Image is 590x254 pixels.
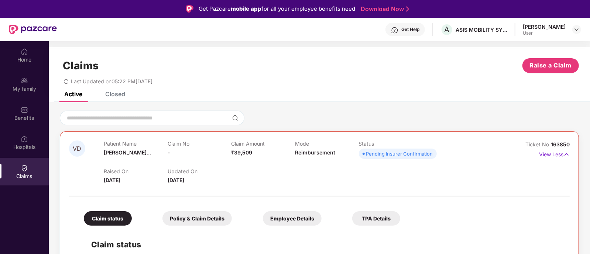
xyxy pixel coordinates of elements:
span: Ticket No [525,141,551,147]
img: svg+xml;base64,PHN2ZyB3aWR0aD0iMjAiIGhlaWdodD0iMjAiIHZpZXdCb3g9IjAgMCAyMCAyMCIgZmlsbD0ibm9uZSIgeG... [21,77,28,84]
h1: Claims [63,59,99,72]
p: Raised On [104,168,168,174]
span: ₹39,509 [231,149,252,156]
span: Last Updated on 05:22 PM[DATE] [71,78,152,84]
div: TPA Details [352,211,400,226]
span: - [168,149,170,156]
div: Get Help [401,27,419,32]
div: Employee Details [263,211,322,226]
strong: mobile app [231,5,261,12]
div: Pending Insurer Confirmation [366,150,433,157]
span: Reimbursement [295,149,335,156]
img: svg+xml;base64,PHN2ZyBpZD0iSGVscC0zMngzMiIgeG1sbnM9Imh0dHA6Ly93d3cudzMub3JnLzIwMDAvc3ZnIiB3aWR0aD... [391,27,398,34]
img: svg+xml;base64,PHN2ZyBpZD0iRHJvcGRvd24tMzJ4MzIiIHhtbG5zPSJodHRwOi8vd3d3LnczLm9yZy8yMDAwL3N2ZyIgd2... [574,27,580,32]
span: redo [64,78,69,84]
img: Logo [186,5,193,13]
img: svg+xml;base64,PHN2ZyB4bWxucz0iaHR0cDovL3d3dy53My5vcmcvMjAwMC9zdmciIHdpZHRoPSIxNyIgaGVpZ2h0PSIxNy... [563,150,570,159]
span: [DATE] [104,177,120,183]
div: Closed [105,90,125,98]
p: Mode [295,140,359,147]
span: VD [73,146,82,152]
p: Claim Amount [231,140,295,147]
button: Raise a Claim [522,58,579,73]
img: svg+xml;base64,PHN2ZyBpZD0iU2VhcmNoLTMyeDMyIiB4bWxucz0iaHR0cDovL3d3dy53My5vcmcvMjAwMC9zdmciIHdpZH... [232,115,238,121]
p: Updated On [168,168,231,174]
div: ASIS MOBILITY SYSTEMS INDIA PRIVATE LIMITED [456,26,507,33]
h2: Claim status [91,239,562,251]
p: Patient Name [104,140,168,147]
span: [DATE] [168,177,184,183]
div: Policy & Claim Details [162,211,232,226]
a: Download Now [361,5,407,13]
div: [PERSON_NAME] [523,23,566,30]
span: 163850 [551,141,570,147]
div: User [523,30,566,36]
span: A [445,25,450,34]
img: svg+xml;base64,PHN2ZyBpZD0iQ2xhaW0iIHhtbG5zPSJodHRwOi8vd3d3LnczLm9yZy8yMDAwL3N2ZyIgd2lkdGg9IjIwIi... [21,164,28,172]
p: View Less [539,149,570,159]
div: Active [64,90,82,98]
div: Claim status [84,211,132,226]
p: Status [359,140,423,147]
div: Get Pazcare for all your employee benefits need [199,4,355,13]
img: New Pazcare Logo [9,25,57,34]
img: svg+xml;base64,PHN2ZyBpZD0iQmVuZWZpdHMiIHhtbG5zPSJodHRwOi8vd3d3LnczLm9yZy8yMDAwL3N2ZyIgd2lkdGg9Ij... [21,106,28,114]
img: svg+xml;base64,PHN2ZyBpZD0iSG9zcGl0YWxzIiB4bWxucz0iaHR0cDovL3d3dy53My5vcmcvMjAwMC9zdmciIHdpZHRoPS... [21,135,28,143]
span: Raise a Claim [530,61,572,70]
span: [PERSON_NAME]... [104,149,151,156]
p: Claim No [168,140,231,147]
img: Stroke [406,5,409,13]
img: svg+xml;base64,PHN2ZyBpZD0iSG9tZSIgeG1sbnM9Imh0dHA6Ly93d3cudzMub3JnLzIwMDAvc3ZnIiB3aWR0aD0iMjAiIG... [21,48,28,55]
